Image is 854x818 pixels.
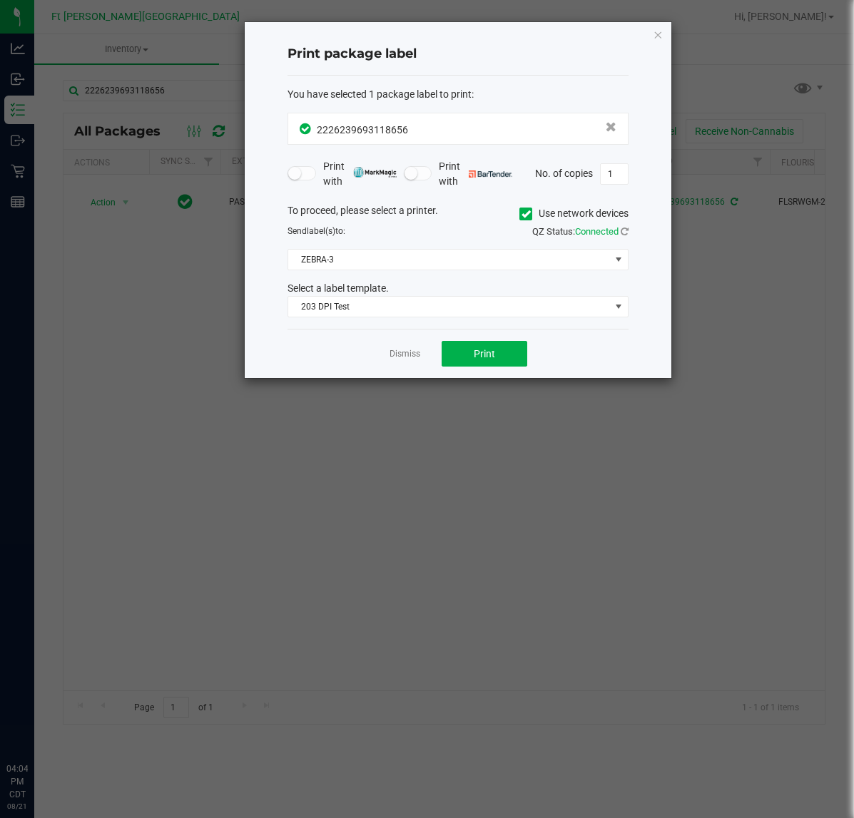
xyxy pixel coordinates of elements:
span: label(s) [307,226,335,236]
span: Print with [439,159,512,189]
a: Dismiss [390,348,420,360]
img: mark_magic_cybra.png [353,167,397,178]
label: Use network devices [519,206,629,221]
div: Select a label template. [277,281,639,296]
div: To proceed, please select a printer. [277,203,639,225]
span: ZEBRA-3 [288,250,610,270]
span: Send to: [288,226,345,236]
span: QZ Status: [532,226,629,237]
div: : [288,87,629,102]
img: bartender.png [469,170,512,178]
span: Connected [575,226,619,237]
span: Print with [323,159,397,189]
iframe: Resource center [14,704,57,747]
span: No. of copies [535,167,593,178]
span: 203 DPI Test [288,297,610,317]
span: You have selected 1 package label to print [288,88,472,100]
span: 2226239693118656 [317,124,408,136]
button: Print [442,341,527,367]
h4: Print package label [288,45,629,63]
span: Print [474,348,495,359]
span: In Sync [300,121,313,136]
